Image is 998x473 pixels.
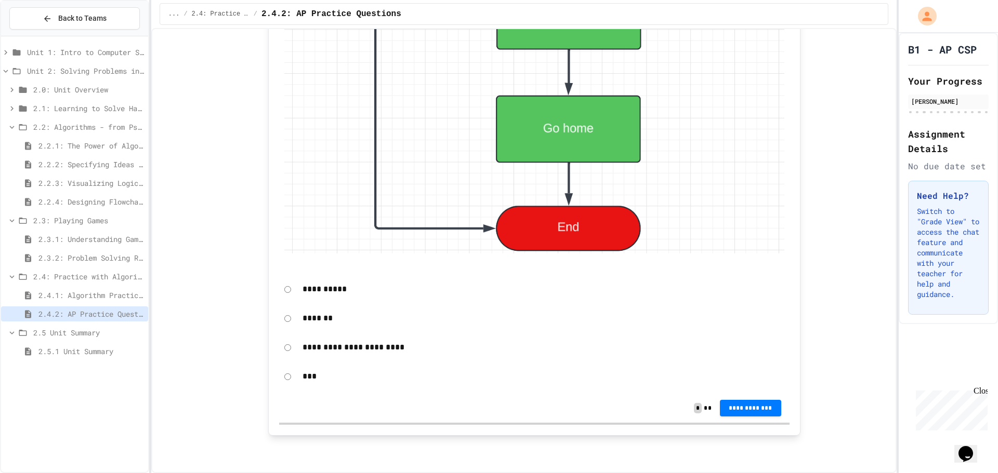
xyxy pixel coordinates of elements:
span: 2.3.1: Understanding Games with Flowcharts [38,234,144,245]
div: Chat with us now!Close [4,4,72,66]
span: ... [168,10,180,18]
span: 2.2.3: Visualizing Logic with Flowcharts [38,178,144,188]
span: Back to Teams [58,13,107,24]
span: 2.2.1: The Power of Algorithms [38,140,144,151]
span: 2.3: Playing Games [33,215,144,226]
p: Switch to "Grade View" to access the chat feature and communicate with your teacher for help and ... [917,206,980,300]
span: 2.2: Algorithms - from Pseudocode to Flowcharts [33,121,144,132]
span: 2.4: Practice with Algorithms [192,10,249,18]
button: Back to Teams [9,7,140,30]
span: Unit 2: Solving Problems in Computer Science [27,65,144,76]
span: 2.4: Practice with Algorithms [33,271,144,282]
span: 2.3.2: Problem Solving Reflection [38,252,144,263]
span: 2.4.2: AP Practice Questions [261,8,401,20]
span: 2.2.2: Specifying Ideas with Pseudocode [38,159,144,170]
h3: Need Help? [917,190,980,202]
div: No due date set [908,160,989,172]
iframe: chat widget [954,431,988,463]
h2: Assignment Details [908,127,989,156]
div: [PERSON_NAME] [911,97,986,106]
span: 2.4.1: Algorithm Practice Exercises [38,290,144,301]
iframe: chat widget [912,386,988,430]
h1: B1 - AP CSP [908,42,977,57]
span: / [254,10,257,18]
span: 2.0: Unit Overview [33,84,144,95]
span: / [183,10,187,18]
h2: Your Progress [908,74,989,88]
span: 2.5 Unit Summary [33,327,144,338]
span: 2.5.1 Unit Summary [38,346,144,357]
div: My Account [907,4,939,28]
span: 2.4.2: AP Practice Questions [38,308,144,319]
span: Unit 1: Intro to Computer Science [27,47,144,58]
span: 2.1: Learning to Solve Hard Problems [33,103,144,114]
span: 2.2.4: Designing Flowcharts [38,196,144,207]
